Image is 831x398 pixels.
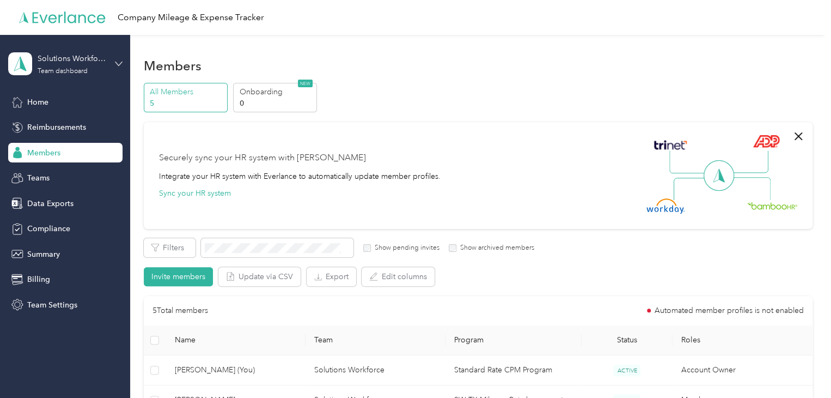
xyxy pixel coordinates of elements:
[159,171,441,182] div: Integrate your HR system with Everlance to automatically update member profiles.
[445,355,582,385] td: Standard Rate CPM Program
[166,325,306,355] th: Name
[27,249,60,260] span: Summary
[747,202,797,210] img: BambooHR
[669,150,707,174] img: Line Left Up
[175,335,297,345] span: Name
[673,325,812,355] th: Roles
[144,60,201,71] h1: Members
[582,325,673,355] th: Status
[152,305,208,317] p: 5 Total members
[673,178,711,200] img: Line Left Down
[362,267,435,286] button: Edit columns
[166,355,306,385] td: Tony Pham (You)
[445,325,582,355] th: Program
[144,267,213,286] button: Invite members
[305,325,445,355] th: Team
[27,172,50,184] span: Teams
[753,135,779,148] img: ADP
[651,137,689,153] img: Trinet
[732,177,771,201] img: Line Right Down
[770,337,831,398] iframe: Everlance-gr Chat Button Frame
[240,86,314,98] p: Onboarding
[655,307,804,315] span: Automated member profiles is not enabled
[305,355,445,385] td: Solutions Workforce
[27,97,48,108] span: Home
[673,355,812,385] td: Account Owner
[240,98,314,109] p: 0
[27,223,70,234] span: Compliance
[456,243,534,253] label: Show archived members
[150,86,224,98] p: All Members
[27,147,60,159] span: Members
[218,267,301,286] button: Update via CSV
[159,188,231,199] button: Sync your HR system
[613,365,640,376] span: ACTIVE
[27,198,74,209] span: Data Exports
[307,267,356,286] button: Export
[175,364,297,376] span: [PERSON_NAME] (You)
[27,299,77,311] span: Team Settings
[371,243,439,253] label: Show pending invites
[38,68,88,75] div: Team dashboard
[27,122,86,133] span: Reimbursements
[730,150,768,173] img: Line Right Up
[298,80,313,87] span: NEW
[38,53,106,64] div: Solutions Workforce
[646,198,685,214] img: Workday
[144,238,195,257] button: Filters
[159,152,366,165] div: Securely sync your HR system with [PERSON_NAME]
[118,11,264,25] div: Company Mileage & Expense Tracker
[150,98,224,109] p: 5
[27,274,50,285] span: Billing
